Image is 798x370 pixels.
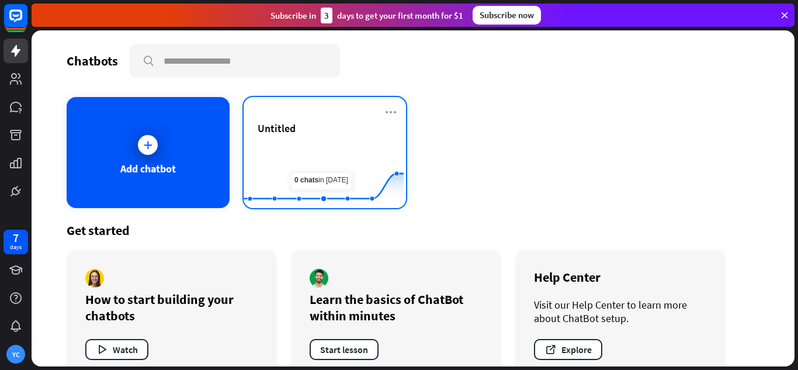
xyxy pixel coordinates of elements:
[534,269,707,285] div: Help Center
[270,8,463,23] div: Subscribe in days to get your first month for $1
[310,269,328,288] img: author
[85,269,104,288] img: author
[9,5,44,40] button: Open LiveChat chat widget
[13,233,19,243] div: 7
[534,298,707,325] div: Visit our Help Center to learn more about ChatBot setup.
[10,243,22,251] div: days
[85,339,148,360] button: Watch
[67,222,759,238] div: Get started
[473,6,541,25] div: Subscribe now
[67,53,118,69] div: Chatbots
[310,291,483,324] div: Learn the basics of ChatBot within minutes
[321,8,332,23] div: 3
[534,339,602,360] button: Explore
[4,230,28,254] a: 7 days
[310,339,379,360] button: Start lesson
[120,162,176,175] div: Add chatbot
[6,345,25,364] div: YC
[258,122,296,135] span: Untitled
[85,291,258,324] div: How to start building your chatbots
